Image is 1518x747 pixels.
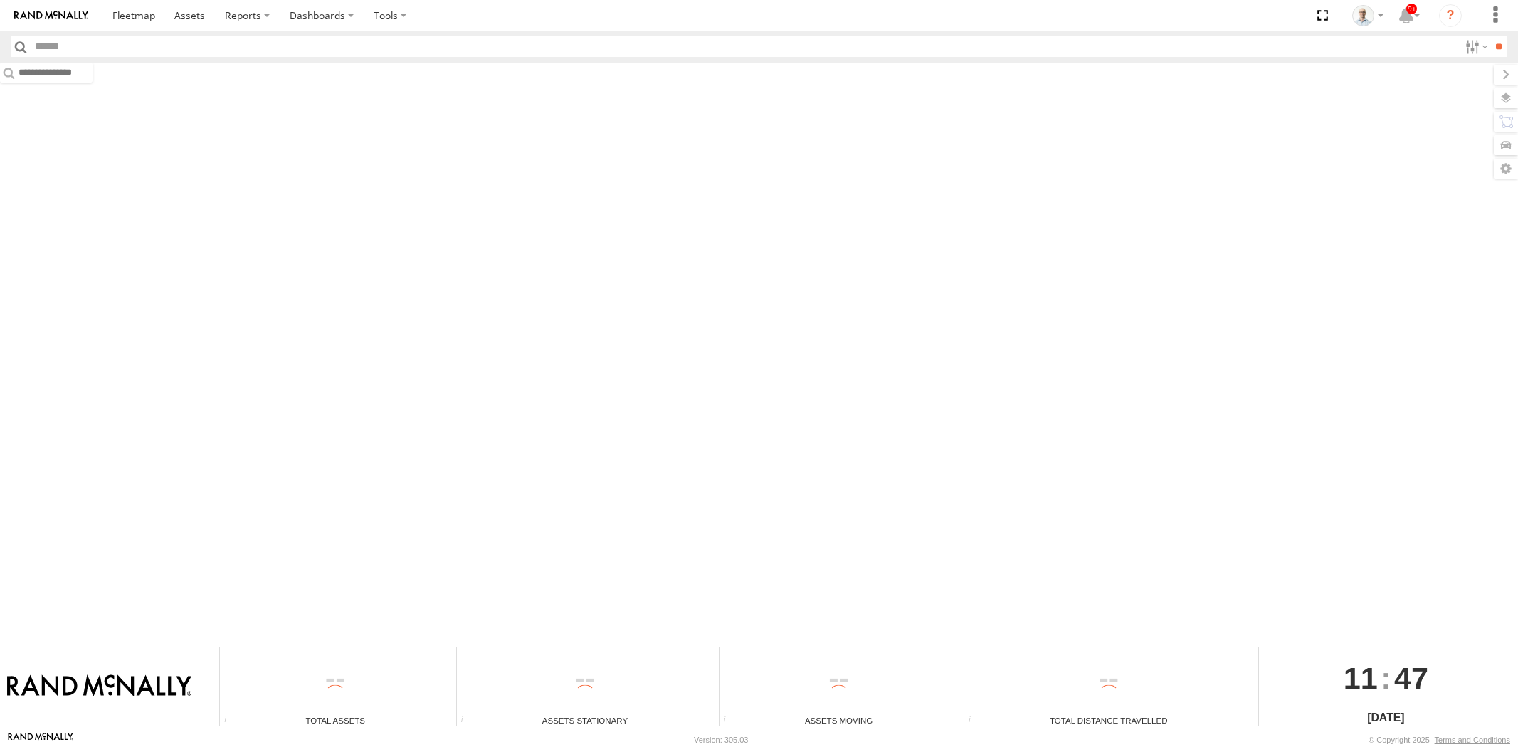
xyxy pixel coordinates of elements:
div: Total number of assets current in transit. [720,716,741,726]
div: [DATE] [1259,709,1513,726]
img: Rand McNally [7,674,191,699]
label: Map Settings [1494,159,1518,179]
div: Version: 305.03 [694,736,748,744]
div: Total distance travelled by all assets within specified date range and applied filters [964,716,986,726]
div: Assets Stationary [457,714,714,726]
a: Visit our Website [8,733,73,747]
i: ? [1439,4,1462,27]
div: Assets Moving [720,714,959,726]
div: Total Assets [220,714,450,726]
label: Search Filter Options [1460,36,1490,57]
span: 47 [1394,647,1428,709]
a: Terms and Conditions [1435,736,1510,744]
div: : [1259,647,1513,709]
div: Total number of assets current stationary. [457,716,478,726]
div: Kurt Byers [1347,5,1388,26]
div: Total Distance Travelled [964,714,1253,726]
div: © Copyright 2025 - [1369,736,1510,744]
span: 11 [1344,647,1378,709]
img: rand-logo.svg [14,11,88,21]
div: Total number of Enabled Assets [220,716,241,726]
